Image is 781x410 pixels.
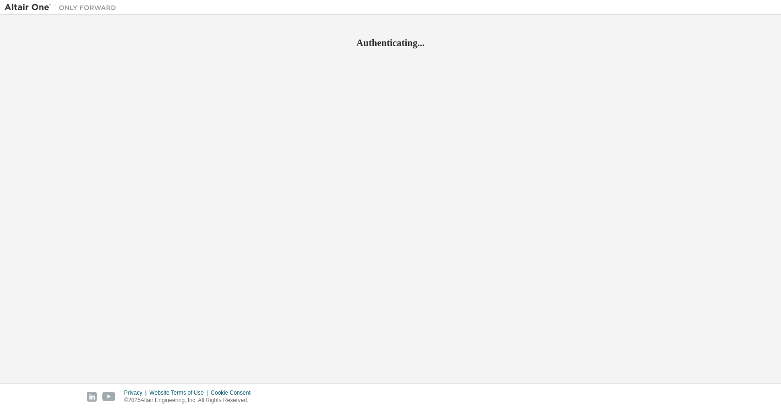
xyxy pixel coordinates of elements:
[149,389,211,397] div: Website Terms of Use
[5,3,121,12] img: Altair One
[124,389,149,397] div: Privacy
[87,392,97,402] img: linkedin.svg
[211,389,256,397] div: Cookie Consent
[124,397,256,404] p: © 2025 Altair Engineering, Inc. All Rights Reserved.
[5,37,776,49] h2: Authenticating...
[102,392,116,402] img: youtube.svg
